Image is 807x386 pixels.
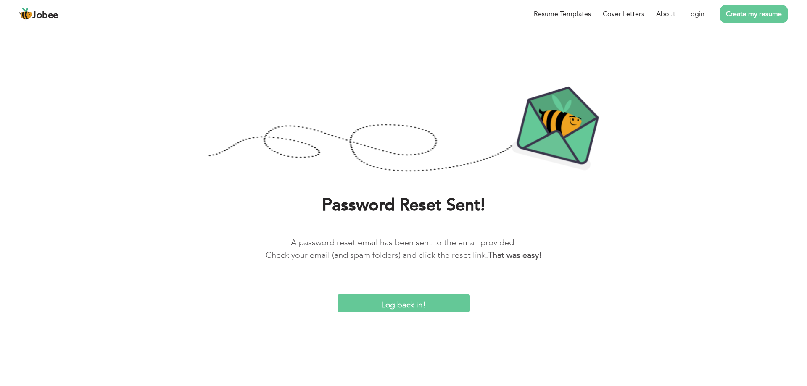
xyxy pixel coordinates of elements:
a: Login [687,9,704,19]
input: Log back in! [338,294,470,312]
a: Jobee [19,7,58,21]
h1: Password Reset Sent! [13,194,794,216]
img: jobee.io [19,7,32,21]
a: Create my resume [720,5,788,23]
img: Password-Reset-Confirmation.png [208,86,599,174]
p: A password reset email has been sent to the email provided. Check your email (and spam folders) a... [13,236,794,262]
a: Resume Templates [534,9,591,19]
a: About [656,9,675,19]
b: That was easy! [488,249,542,261]
span: Jobee [32,11,58,20]
a: Cover Letters [603,9,644,19]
